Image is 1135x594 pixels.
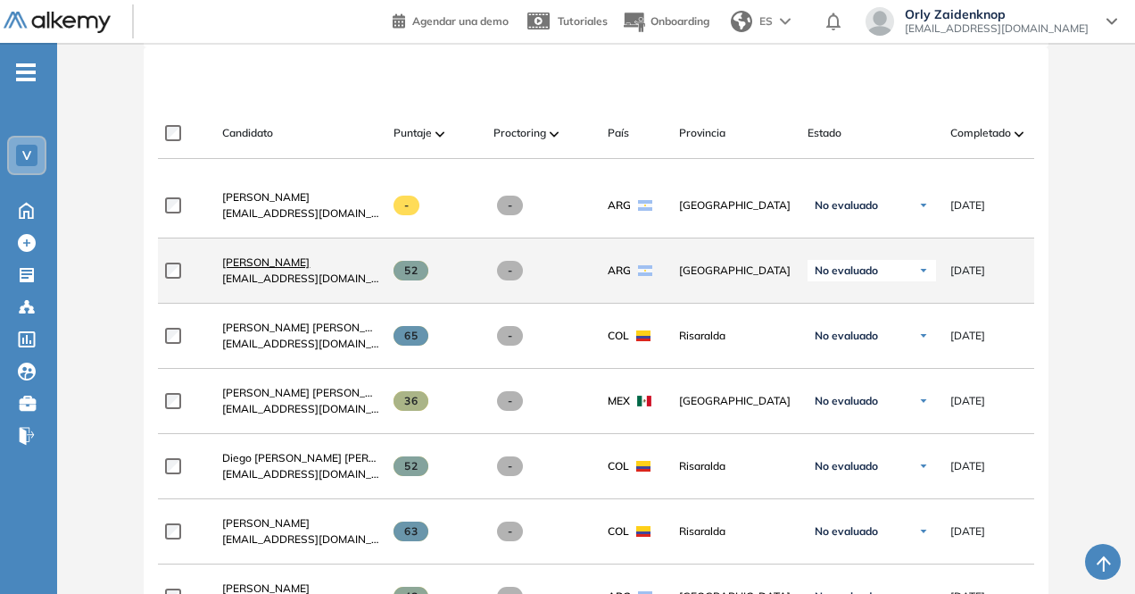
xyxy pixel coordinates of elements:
span: - [497,196,523,215]
span: COL [608,458,629,474]
a: [PERSON_NAME] [222,189,379,205]
img: ARG [638,200,652,211]
img: MEX [637,396,651,406]
img: Ícono de flecha [918,526,929,537]
span: Proctoring [493,125,546,141]
span: No evaluado [815,394,878,408]
span: [DATE] [950,393,985,409]
span: Completado [950,125,1011,141]
span: [DATE] [950,263,985,279]
span: Tutoriales [558,14,608,28]
img: [missing "en.ARROW_ALT" translation] [435,131,444,137]
span: [DATE] [950,197,985,213]
span: [GEOGRAPHIC_DATA] [679,197,793,213]
img: Ícono de flecha [918,396,929,406]
img: COL [636,526,650,537]
img: Logo [4,12,111,34]
span: [PERSON_NAME] [PERSON_NAME] [PERSON_NAME] [222,386,490,399]
span: ARG [608,197,631,213]
span: [EMAIL_ADDRESS][DOMAIN_NAME] [222,271,379,287]
span: [PERSON_NAME] [222,255,310,269]
img: world [731,11,752,32]
span: [EMAIL_ADDRESS][DOMAIN_NAME] [222,466,379,482]
span: Orly Zaidenknop [905,7,1089,21]
span: Diego [PERSON_NAME] [PERSON_NAME] [222,451,432,464]
img: arrow [780,18,791,25]
img: [missing "en.ARROW_ALT" translation] [1015,131,1023,137]
span: País [608,125,629,141]
span: Onboarding [650,14,709,28]
span: 63 [394,522,428,541]
span: [DATE] [950,523,985,540]
span: Estado [808,125,841,141]
span: 52 [394,456,428,476]
span: Candidato [222,125,273,141]
span: - [497,261,523,280]
img: [missing "en.ARROW_ALT" translation] [550,131,559,137]
span: 36 [394,391,428,411]
span: Risaralda [679,328,793,344]
span: No evaluado [815,459,878,473]
a: Agendar una demo [393,9,509,30]
span: [DATE] [950,458,985,474]
button: Onboarding [622,3,709,41]
a: Diego [PERSON_NAME] [PERSON_NAME] [222,450,379,466]
span: No evaluado [815,198,878,213]
span: [EMAIL_ADDRESS][DOMAIN_NAME] [222,531,379,548]
span: [GEOGRAPHIC_DATA] [679,263,793,279]
span: [EMAIL_ADDRESS][DOMAIN_NAME] [222,336,379,352]
span: [EMAIL_ADDRESS][DOMAIN_NAME] [905,21,1089,36]
span: V [22,148,31,163]
a: [PERSON_NAME] [PERSON_NAME] [222,320,379,336]
span: [PERSON_NAME] [222,190,310,204]
span: Risaralda [679,458,793,474]
a: [PERSON_NAME] [PERSON_NAME] [PERSON_NAME] [222,385,379,401]
i: - [16,71,36,74]
span: [EMAIL_ADDRESS][DOMAIN_NAME] [222,205,379,222]
span: Puntaje [394,125,432,141]
span: No evaluado [815,329,878,343]
span: MEX [608,393,630,409]
span: 52 [394,261,428,280]
span: ARG [608,263,631,279]
span: COL [608,523,629,540]
span: No evaluado [815,264,878,278]
img: COL [636,330,650,341]
span: - [497,456,523,476]
span: [EMAIL_ADDRESS][DOMAIN_NAME] [222,401,379,417]
img: ARG [638,265,652,276]
span: 65 [394,326,428,346]
img: Ícono de flecha [918,200,929,211]
img: COL [636,461,650,472]
span: Risaralda [679,523,793,540]
span: COL [608,328,629,344]
img: Ícono de flecha [918,330,929,341]
span: - [497,391,523,411]
a: [PERSON_NAME] [222,515,379,531]
span: Agendar una demo [412,14,509,28]
img: Ícono de flecha [918,265,929,276]
span: No evaluado [815,524,878,539]
span: [PERSON_NAME] [PERSON_NAME] [222,321,400,334]
span: Provincia [679,125,725,141]
span: [DATE] [950,328,985,344]
span: ES [759,13,773,29]
a: [PERSON_NAME] [222,255,379,271]
span: - [497,326,523,346]
span: - [394,196,419,215]
img: Ícono de flecha [918,461,929,472]
span: - [497,522,523,541]
span: [GEOGRAPHIC_DATA] [679,393,793,409]
span: [PERSON_NAME] [222,516,310,530]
